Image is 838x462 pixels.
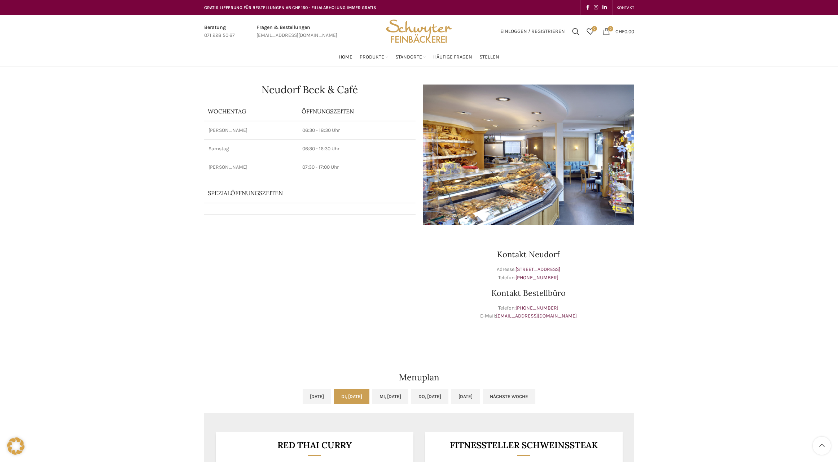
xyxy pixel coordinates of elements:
a: [EMAIL_ADDRESS][DOMAIN_NAME] [496,313,577,319]
a: Home [339,50,352,64]
a: Instagram social link [592,3,600,13]
p: [PERSON_NAME] [209,164,294,171]
h1: Neudorf Beck & Café [204,85,416,95]
a: Infobox link [256,23,337,40]
a: [DATE] [451,389,480,404]
a: Scroll to top button [813,437,831,455]
span: CHF [615,28,624,34]
p: ÖFFNUNGSZEITEN [302,107,412,115]
a: [DATE] [303,389,331,404]
a: Suchen [569,24,583,39]
span: Produkte [360,54,384,61]
a: Stellen [479,50,499,64]
a: Einloggen / Registrieren [497,24,569,39]
a: 0 CHF0.00 [599,24,638,39]
img: Bäckerei Schwyter [383,15,454,48]
a: Linkedin social link [600,3,609,13]
a: [PHONE_NUMBER] [515,275,558,281]
h3: Fitnessteller Schweinssteak [434,441,614,450]
span: Stellen [479,54,499,61]
div: Secondary navigation [613,0,638,15]
p: 06:30 - 18:30 Uhr [302,127,411,134]
a: Mi, [DATE] [372,389,408,404]
a: Di, [DATE] [334,389,369,404]
p: Telefon: E-Mail: [423,304,634,320]
h2: Menuplan [204,373,634,382]
h3: Red Thai Curry [224,441,404,450]
div: Meine Wunschliste [583,24,597,39]
p: Samstag [209,145,294,152]
h3: Kontakt Neudorf [423,250,634,258]
p: Spezialöffnungszeiten [208,189,392,197]
a: Site logo [383,28,454,34]
bdi: 0.00 [615,28,634,34]
a: Do, [DATE] [411,389,448,404]
a: Standorte [395,50,426,64]
span: Einloggen / Registrieren [500,29,565,34]
a: [STREET_ADDRESS] [515,266,560,272]
a: Infobox link [204,23,235,40]
a: Nächste Woche [483,389,535,404]
a: Produkte [360,50,388,64]
div: Main navigation [201,50,638,64]
span: GRATIS LIEFERUNG FÜR BESTELLUNGEN AB CHF 150 - FILIALABHOLUNG IMMER GRATIS [204,5,376,10]
h3: Kontakt Bestellbüro [423,289,634,297]
p: Adresse: Telefon: [423,265,634,282]
span: 0 [592,26,597,31]
p: Wochentag [208,107,294,115]
a: [PHONE_NUMBER] [515,305,558,311]
p: 07:30 - 17:00 Uhr [302,164,411,171]
iframe: schwyter martinsbruggstrasse [204,232,416,341]
p: 06:30 - 16:30 Uhr [302,145,411,152]
span: Home [339,54,352,61]
span: Standorte [395,54,422,61]
a: KONTAKT [617,0,634,15]
span: KONTAKT [617,5,634,10]
span: 0 [608,26,613,31]
a: 0 [583,24,597,39]
p: [PERSON_NAME] [209,127,294,134]
span: Häufige Fragen [433,54,472,61]
a: Häufige Fragen [433,50,472,64]
a: Facebook social link [584,3,592,13]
